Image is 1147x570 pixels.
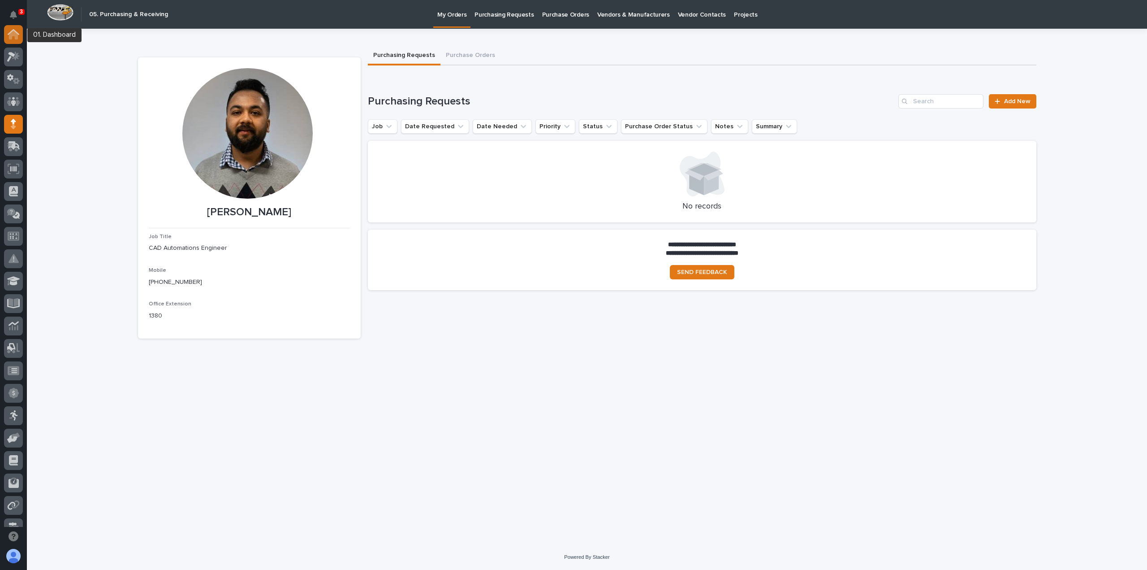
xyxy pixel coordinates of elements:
img: Workspace Logo [47,4,73,21]
img: 1736555164131-43832dd5-751b-4058-ba23-39d91318e5a0 [9,100,25,116]
a: Add New [989,94,1036,109]
div: 📖 [9,145,16,152]
button: Date Needed [473,119,532,134]
h1: Purchasing Requests [368,95,895,108]
button: Priority [535,119,575,134]
span: Help Docs [18,144,49,153]
span: Job Title [149,234,172,239]
button: Purchasing Requests [368,47,440,65]
span: Add New [1004,98,1031,104]
img: Stacker [9,9,27,26]
button: Start new chat [152,102,163,113]
div: Start new chat [30,100,147,109]
p: 1380 [149,311,350,321]
p: 3 [20,9,23,15]
a: Powered By Stacker [564,554,609,560]
button: Job [368,119,397,134]
div: We're offline, we will be back soon! [30,109,125,116]
button: Status [579,119,617,134]
button: Notifications [4,5,23,24]
h2: 05. Purchasing & Receiving [89,11,168,18]
a: SEND FEEDBACK [670,265,734,279]
input: Clear [23,72,148,81]
p: Welcome 👋 [9,35,163,50]
p: How can we help? [9,50,163,64]
p: [PERSON_NAME] [149,206,350,219]
p: CAD Automations Engineer [149,244,350,253]
button: users-avatar [4,547,23,566]
button: Purchase Orders [440,47,500,65]
button: Date Requested [401,119,469,134]
div: Notifications3 [11,11,23,25]
span: SEND FEEDBACK [677,269,727,275]
button: Notes [711,119,748,134]
input: Search [898,94,983,109]
button: Purchase Order Status [621,119,707,134]
button: Summary [752,119,797,134]
span: Pylon [89,166,108,173]
a: Powered byPylon [63,165,108,173]
p: No records [379,202,1026,212]
button: Open support chat [4,527,23,546]
span: Mobile [149,268,166,273]
a: [PHONE_NUMBER] [149,279,202,285]
span: Office Extension [149,301,191,307]
a: 📖Help Docs [5,140,52,157]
